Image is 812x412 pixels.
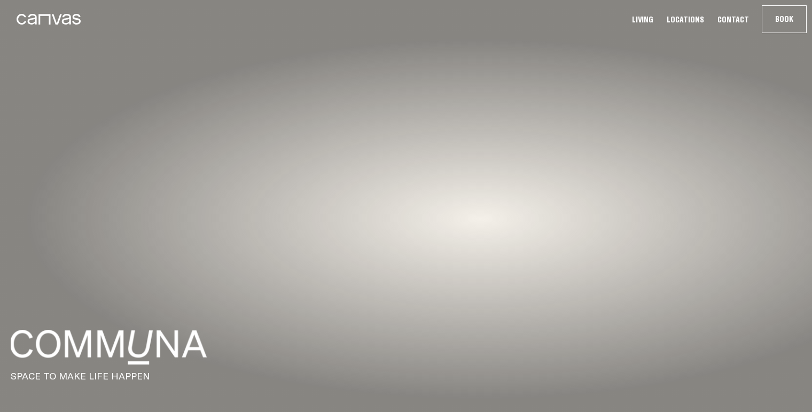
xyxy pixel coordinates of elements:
a: Living [629,14,657,25]
a: Contact [714,14,752,25]
img: f04c9ce801152f45bcdbb394012f34b369c57f26-4501x793.png [11,330,207,365]
p: SPACE TO MAKE LIFE HAPPEN [11,370,801,383]
button: Book [762,6,806,33]
a: Locations [663,14,707,25]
